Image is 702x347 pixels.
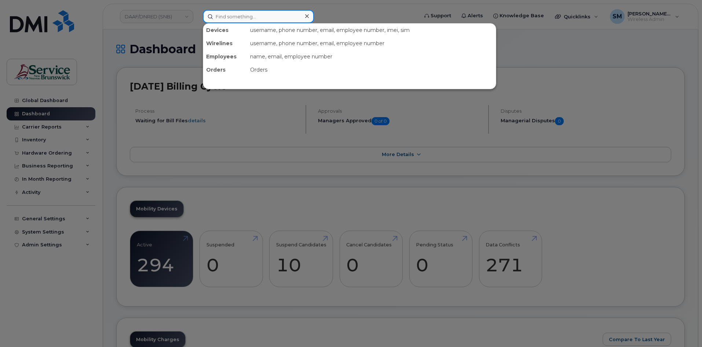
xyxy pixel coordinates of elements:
[247,63,496,76] div: Orders
[247,37,496,50] div: username, phone number, email, employee number
[203,50,247,63] div: Employees
[247,24,496,37] div: username, phone number, email, employee number, imei, sim
[203,37,247,50] div: Wirelines
[247,50,496,63] div: name, email, employee number
[203,24,247,37] div: Devices
[203,63,247,76] div: Orders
